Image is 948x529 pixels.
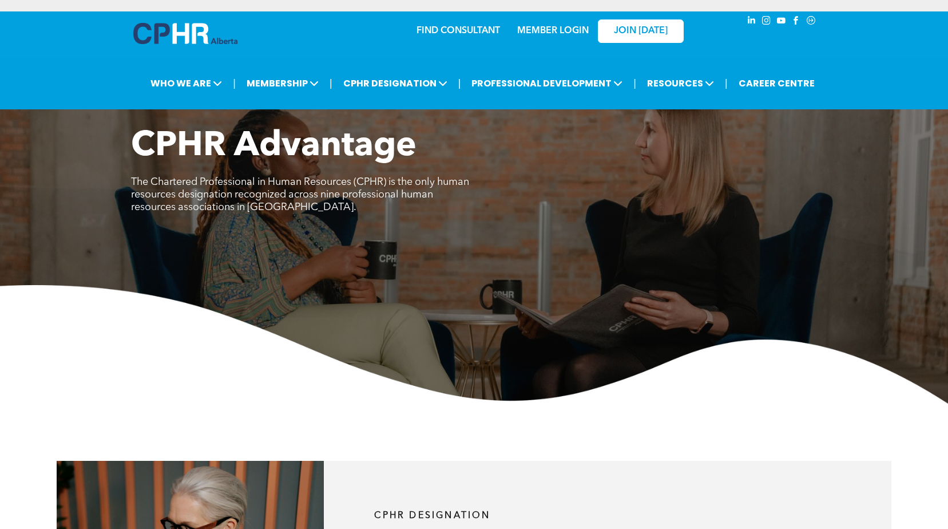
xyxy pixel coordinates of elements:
span: MEMBERSHIP [243,73,322,94]
a: youtube [775,14,788,30]
span: PROFESSIONAL DEVELOPMENT [468,73,626,94]
a: FIND CONSULTANT [417,26,500,35]
span: RESOURCES [644,73,717,94]
a: MEMBER LOGIN [517,26,589,35]
a: facebook [790,14,803,30]
a: CAREER CENTRE [735,73,818,94]
a: Social network [805,14,818,30]
a: linkedin [745,14,758,30]
li: | [633,72,636,95]
img: A blue and white logo for cp alberta [133,23,237,44]
li: | [458,72,461,95]
li: | [233,72,236,95]
span: CPHR Advantage [131,129,417,164]
span: WHO WE ARE [147,73,225,94]
a: JOIN [DATE] [598,19,684,43]
li: | [330,72,332,95]
span: CPHR DESIGNATION [340,73,451,94]
span: The Chartered Professional in Human Resources (CPHR) is the only human resources designation reco... [131,177,469,212]
a: instagram [760,14,773,30]
li: | [725,72,728,95]
span: JOIN [DATE] [614,26,668,37]
span: CPHR DESIGNATION [374,511,491,520]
